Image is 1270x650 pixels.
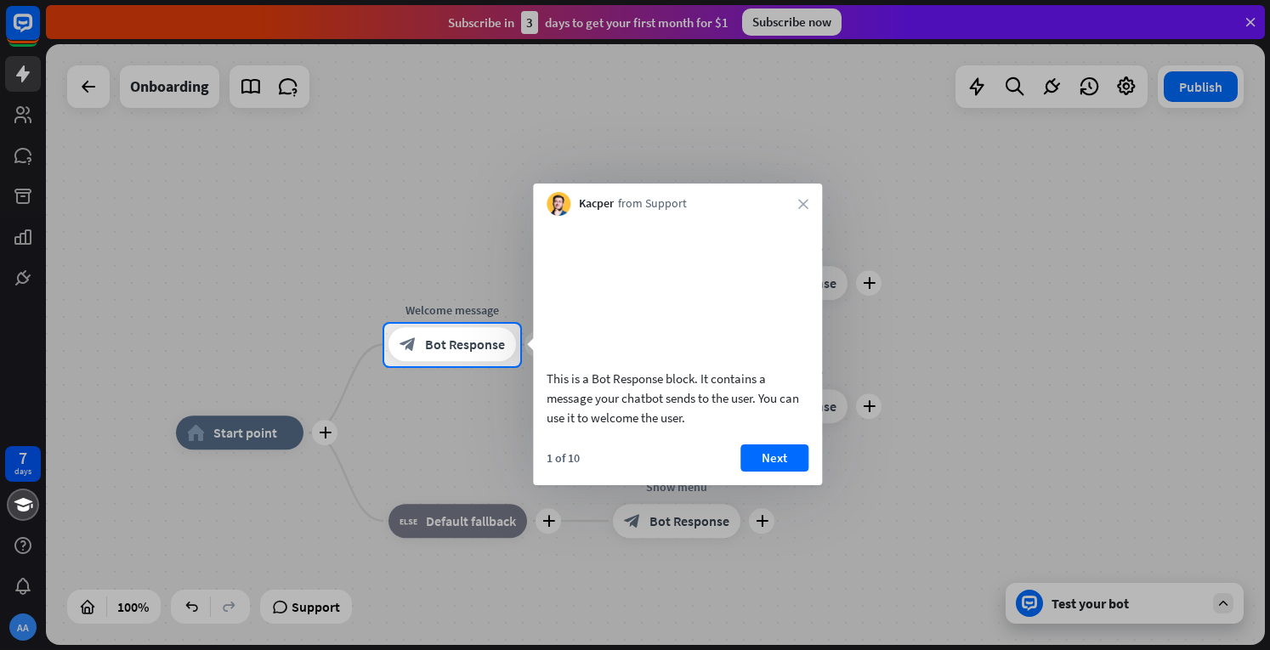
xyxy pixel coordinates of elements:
div: This is a Bot Response block. It contains a message your chatbot sends to the user. You can use i... [547,369,808,427]
button: Next [740,444,808,472]
i: block_bot_response [400,336,417,353]
span: from Support [618,195,687,212]
button: Open LiveChat chat widget [14,7,65,58]
span: Bot Response [425,336,505,353]
span: Kacper [579,195,614,212]
i: close [798,199,808,209]
div: 1 of 10 [547,450,580,466]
